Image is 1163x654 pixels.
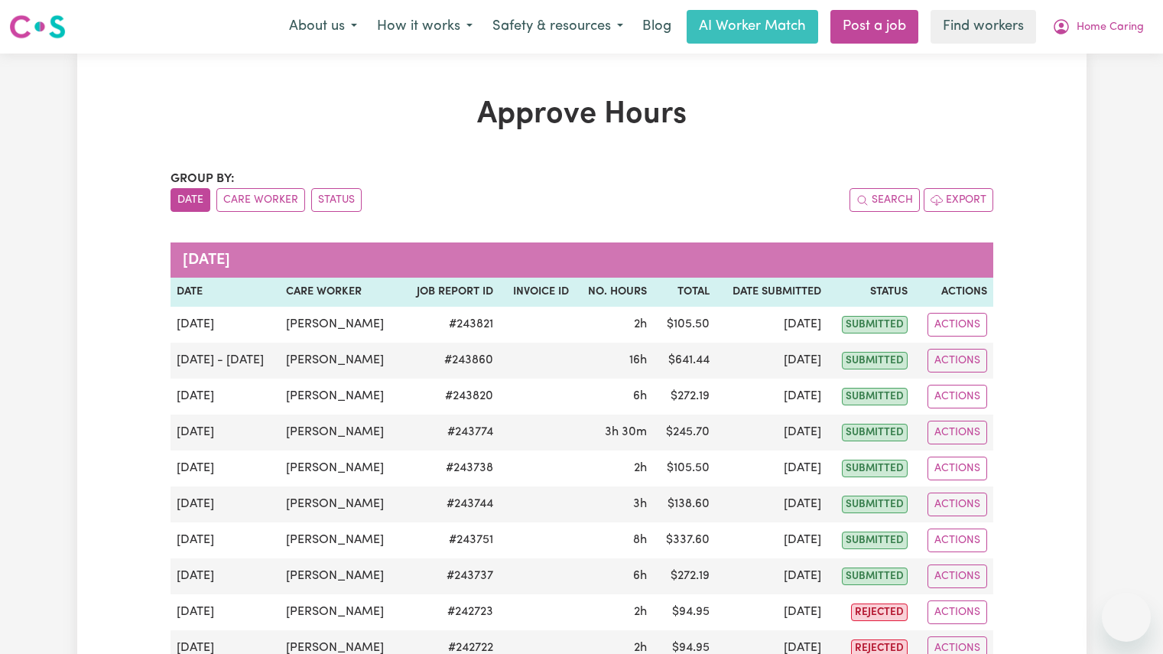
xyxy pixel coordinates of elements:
td: [PERSON_NAME] [280,379,401,415]
td: [DATE] [171,451,281,486]
span: 16 hours [629,354,647,366]
td: [DATE] [171,415,281,451]
span: submitted [842,568,908,585]
td: # 243820 [401,379,499,415]
span: 6 hours [633,390,647,402]
td: # 243737 [401,558,499,594]
td: [DATE] [171,522,281,558]
button: sort invoices by date [171,188,210,212]
td: $ 641.44 [653,343,716,379]
span: rejected [851,604,908,621]
h1: Approve Hours [171,96,993,133]
button: How it works [367,11,482,43]
td: $ 138.60 [653,486,716,522]
th: Status [827,278,914,307]
th: Actions [914,278,993,307]
iframe: Button to launch messaging window [1102,593,1151,642]
span: 2 hours [634,642,647,654]
td: [DATE] [716,343,827,379]
th: Date Submitted [716,278,827,307]
td: [PERSON_NAME] [280,594,401,630]
td: [DATE] [716,522,827,558]
td: $ 245.70 [653,415,716,451]
button: sort invoices by care worker [216,188,305,212]
th: Date [171,278,281,307]
button: Actions [927,313,987,337]
span: 3 hours [633,498,647,510]
td: [PERSON_NAME] [280,415,401,451]
span: Home Caring [1077,19,1144,36]
td: $ 337.60 [653,522,716,558]
td: # 243751 [401,522,499,558]
button: Actions [927,529,987,552]
td: [DATE] [716,486,827,522]
a: Blog [633,10,681,44]
a: Find workers [931,10,1036,44]
th: Invoice ID [499,278,574,307]
a: Careseekers logo [9,9,66,44]
span: 3 hours 30 minutes [605,426,647,438]
a: Post a job [830,10,918,44]
td: [DATE] - [DATE] [171,343,281,379]
td: [DATE] [171,486,281,522]
td: [DATE] [171,379,281,415]
button: Actions [927,493,987,516]
button: Actions [927,600,987,624]
td: # 243821 [401,307,499,343]
th: Care worker [280,278,401,307]
button: Actions [927,421,987,444]
button: Actions [927,457,987,480]
button: sort invoices by paid status [311,188,362,212]
td: [DATE] [171,594,281,630]
span: submitted [842,496,908,513]
td: $ 105.50 [653,307,716,343]
td: [PERSON_NAME] [280,451,401,486]
span: submitted [842,424,908,441]
td: [DATE] [716,307,827,343]
td: [PERSON_NAME] [280,343,401,379]
span: 6 hours [633,570,647,582]
span: Group by: [171,173,235,185]
td: $ 105.50 [653,451,716,486]
td: # 243774 [401,415,499,451]
td: [PERSON_NAME] [280,522,401,558]
caption: [DATE] [171,242,993,278]
th: No. Hours [575,278,654,307]
td: [DATE] [716,594,827,630]
td: [PERSON_NAME] [280,486,401,522]
button: About us [279,11,367,43]
button: Export [924,188,993,212]
td: [DATE] [716,451,827,486]
a: AI Worker Match [687,10,818,44]
button: Search [850,188,920,212]
button: Actions [927,565,987,588]
td: [DATE] [716,415,827,451]
span: 8 hours [633,534,647,546]
td: [DATE] [171,307,281,343]
td: $ 272.19 [653,379,716,415]
button: Safety & resources [482,11,633,43]
td: [DATE] [716,379,827,415]
td: $ 272.19 [653,558,716,594]
span: submitted [842,460,908,477]
td: # 243744 [401,486,499,522]
td: [PERSON_NAME] [280,558,401,594]
th: Job Report ID [401,278,499,307]
span: submitted [842,352,908,369]
span: submitted [842,388,908,405]
td: # 242723 [401,594,499,630]
button: Actions [927,349,987,373]
td: [DATE] [171,558,281,594]
th: Total [653,278,716,307]
button: My Account [1042,11,1154,43]
span: 2 hours [634,318,647,330]
td: # 243860 [401,343,499,379]
span: submitted [842,532,908,549]
span: 2 hours [634,606,647,618]
button: Actions [927,385,987,408]
td: # 243738 [401,451,499,486]
td: [PERSON_NAME] [280,307,401,343]
td: $ 94.95 [653,594,716,630]
img: Careseekers logo [9,13,66,41]
td: [DATE] [716,558,827,594]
